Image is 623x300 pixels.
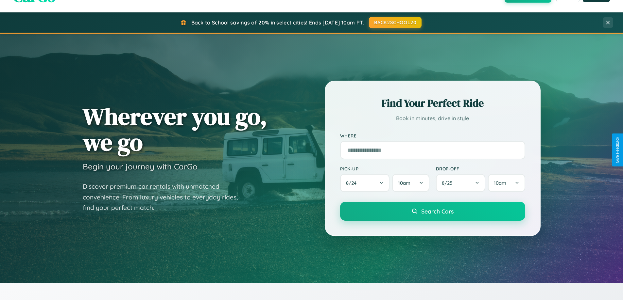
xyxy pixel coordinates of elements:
p: Discover premium car rentals with unmatched convenience. From luxury vehicles to everyday rides, ... [83,181,246,213]
button: BACK2SCHOOL20 [369,17,422,28]
button: 10am [488,174,525,192]
span: 8 / 25 [442,180,456,186]
span: 8 / 24 [346,180,360,186]
h3: Begin your journey with CarGo [83,162,198,171]
p: Book in minutes, drive in style [340,114,525,123]
button: 8/24 [340,174,390,192]
label: Pick-up [340,166,429,171]
label: Where [340,133,525,138]
div: Give Feedback [615,137,620,163]
span: 10am [494,180,506,186]
button: 8/25 [436,174,486,192]
span: 10am [398,180,410,186]
span: Back to School savings of 20% in select cities! Ends [DATE] 10am PT. [191,19,364,26]
span: Search Cars [421,208,454,215]
h1: Wherever you go, we go [83,103,267,155]
button: Search Cars [340,202,525,221]
label: Drop-off [436,166,525,171]
h2: Find Your Perfect Ride [340,96,525,110]
button: 10am [392,174,429,192]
